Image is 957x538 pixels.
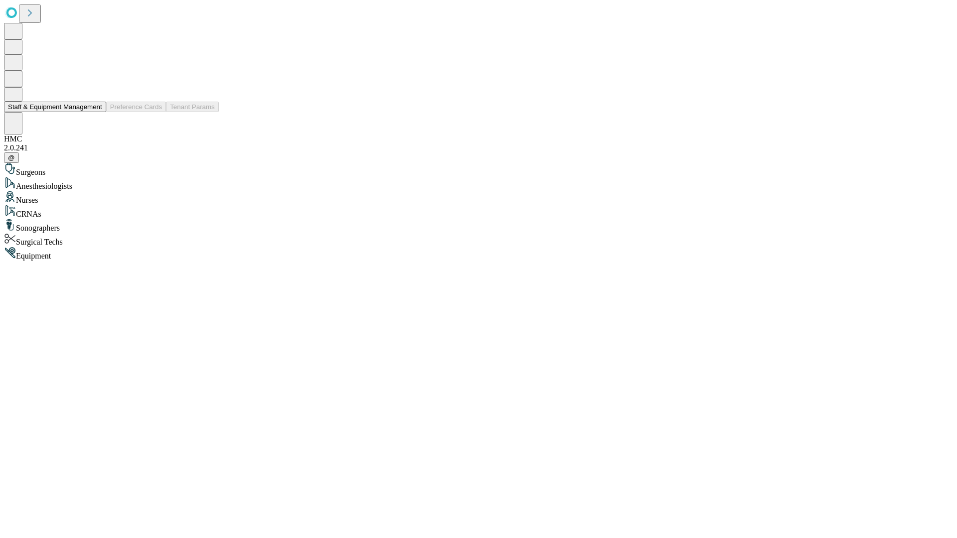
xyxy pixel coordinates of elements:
[4,247,953,261] div: Equipment
[4,152,19,163] button: @
[4,219,953,233] div: Sonographers
[166,102,219,112] button: Tenant Params
[4,191,953,205] div: Nurses
[4,134,953,143] div: HMC
[8,154,15,161] span: @
[106,102,166,112] button: Preference Cards
[4,177,953,191] div: Anesthesiologists
[4,205,953,219] div: CRNAs
[4,102,106,112] button: Staff & Equipment Management
[4,143,953,152] div: 2.0.241
[4,233,953,247] div: Surgical Techs
[4,163,953,177] div: Surgeons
